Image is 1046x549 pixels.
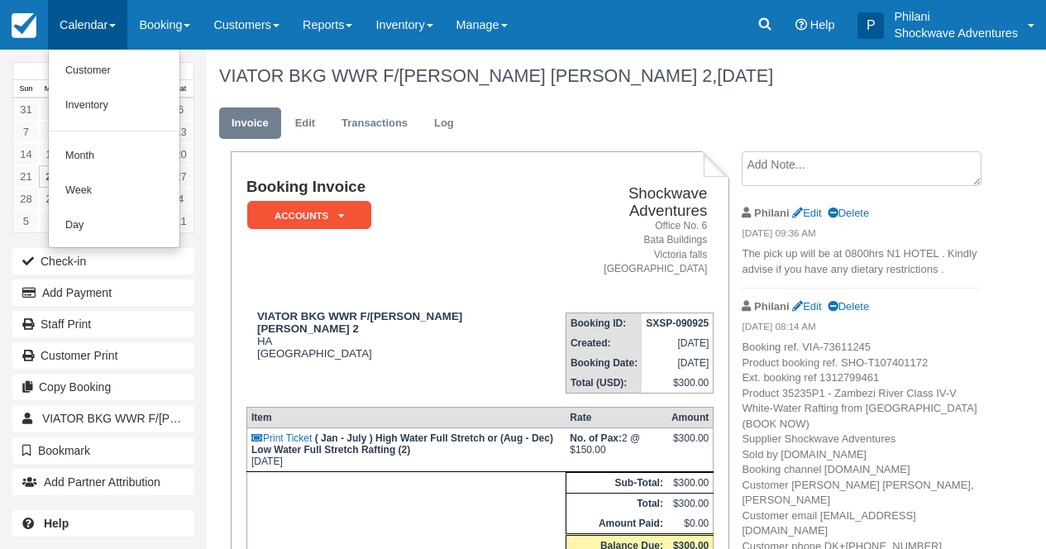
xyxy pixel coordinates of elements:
[667,407,714,427] th: Amount
[566,407,667,427] th: Rate
[246,179,546,196] h1: Booking Invoice
[49,208,179,243] a: Day
[742,227,978,245] em: [DATE] 09:36 AM
[13,165,39,188] a: 21
[566,427,667,471] td: 2 @ $150.00
[566,493,667,513] th: Total:
[168,210,193,232] a: 11
[246,200,365,231] a: ACCOUNTS
[12,405,194,432] a: VIATOR BKG WWR F/[PERSON_NAME] [PERSON_NAME] 2
[219,66,979,86] h1: VIATOR BKG WWR F/[PERSON_NAME] [PERSON_NAME] 2,
[667,472,714,493] td: $300.00
[12,13,36,38] img: checkfront-main-nav-mini-logo.png
[12,437,194,464] button: Bookmark
[13,98,39,121] a: 31
[168,121,193,143] a: 13
[742,246,978,277] p: The pick up will be at 0800hrs N1 HOTEL . Kindly advise if you have any dietary restrictions .
[251,432,553,456] strong: ( Jan - July ) High Water Full Stretch or (Aug - Dec) Low Water Full Stretch Rafting (2)
[42,412,362,425] span: VIATOR BKG WWR F/[PERSON_NAME] [PERSON_NAME] 2
[828,207,869,219] a: Delete
[570,432,622,444] strong: No. of Pax
[792,300,821,313] a: Edit
[12,311,194,337] a: Staff Print
[12,510,194,537] a: Help
[283,107,327,140] a: Edit
[810,18,835,31] span: Help
[49,88,179,123] a: Inventory
[552,185,707,219] h2: Shockwave Adventures
[39,143,64,165] a: 15
[754,207,789,219] strong: Philani
[792,207,821,219] a: Edit
[12,248,194,274] button: Check-in
[168,165,193,188] a: 27
[894,25,1018,41] p: Shockwave Adventures
[894,8,1018,25] p: Philani
[39,165,64,188] a: 22
[13,188,39,210] a: 28
[49,174,179,208] a: Week
[329,107,420,140] a: Transactions
[12,279,194,306] button: Add Payment
[754,300,789,313] strong: Philani
[795,19,807,31] i: Help
[39,210,64,232] a: 6
[12,342,194,369] a: Customer Print
[251,432,312,444] a: Print Ticket
[12,469,194,495] button: Add Partner Attribution
[168,143,193,165] a: 20
[168,98,193,121] a: 6
[247,201,371,230] em: ACCOUNTS
[246,427,566,471] td: [DATE]
[39,98,64,121] a: 1
[246,407,566,427] th: Item
[257,310,462,335] strong: VIATOR BKG WWR F/[PERSON_NAME] [PERSON_NAME] 2
[566,333,642,353] th: Created:
[566,353,642,373] th: Booking Date:
[168,80,193,98] th: Sat
[566,373,642,394] th: Total (USD):
[642,353,714,373] td: [DATE]
[742,320,978,338] em: [DATE] 08:14 AM
[44,517,69,530] b: Help
[717,65,773,86] span: [DATE]
[566,513,667,535] th: Amount Paid:
[671,432,709,457] div: $300.00
[13,80,39,98] th: Sun
[49,54,179,88] a: Customer
[857,12,884,39] div: P
[667,513,714,535] td: $0.00
[13,143,39,165] a: 14
[828,300,869,313] a: Delete
[667,493,714,513] td: $300.00
[219,107,281,140] a: Invoice
[39,80,64,98] th: Mon
[566,472,667,493] th: Sub-Total:
[646,317,709,329] strong: SXSP-090925
[49,139,179,174] a: Month
[422,107,466,140] a: Log
[39,121,64,143] a: 8
[566,313,642,333] th: Booking ID:
[168,188,193,210] a: 4
[13,121,39,143] a: 7
[642,373,714,394] td: $300.00
[246,310,546,360] div: HA [GEOGRAPHIC_DATA]
[552,219,707,276] address: Office No. 6 Bata Buildings Victoria falls [GEOGRAPHIC_DATA]
[13,210,39,232] a: 5
[12,374,194,400] button: Copy Booking
[642,333,714,353] td: [DATE]
[39,188,64,210] a: 29
[48,50,180,248] ul: Calendar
